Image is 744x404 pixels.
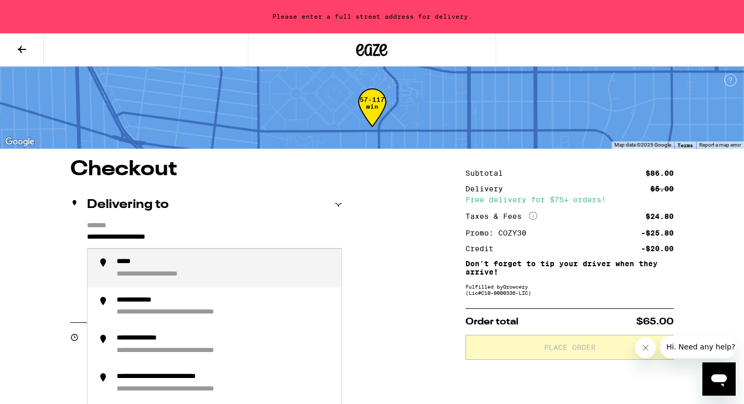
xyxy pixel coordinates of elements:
[358,96,386,135] div: 57-117 min
[641,229,674,237] div: -$25.80
[3,135,37,149] a: Open this area in Google Maps (opens a new window)
[646,170,674,177] div: $86.00
[544,344,596,351] span: Place Order
[660,335,736,358] iframe: Message from company
[465,317,519,327] span: Order total
[465,196,674,203] div: Free delivery for $75+ orders!
[465,212,537,221] div: Taxes & Fees
[702,362,736,396] iframe: Button to launch messaging window
[636,317,674,327] span: $65.00
[465,245,501,252] div: Credit
[465,185,510,192] div: Delivery
[465,259,674,276] p: Don't forget to tip your driver when they arrive!
[699,142,741,148] a: Report a map error
[646,213,674,220] div: $24.80
[87,199,169,211] h2: Delivering to
[635,337,656,358] iframe: Close message
[614,142,671,148] span: Map data ©2025 Google
[641,245,674,252] div: -$20.00
[465,283,674,296] div: Fulfilled by Growcery (Lic# C10-0000336-LIC )
[3,135,37,149] img: Google
[677,142,693,148] a: Terms
[70,159,342,180] h1: Checkout
[650,185,674,192] div: $5.00
[465,170,510,177] div: Subtotal
[465,335,674,360] button: Place Order
[465,229,534,237] div: Promo: COZY30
